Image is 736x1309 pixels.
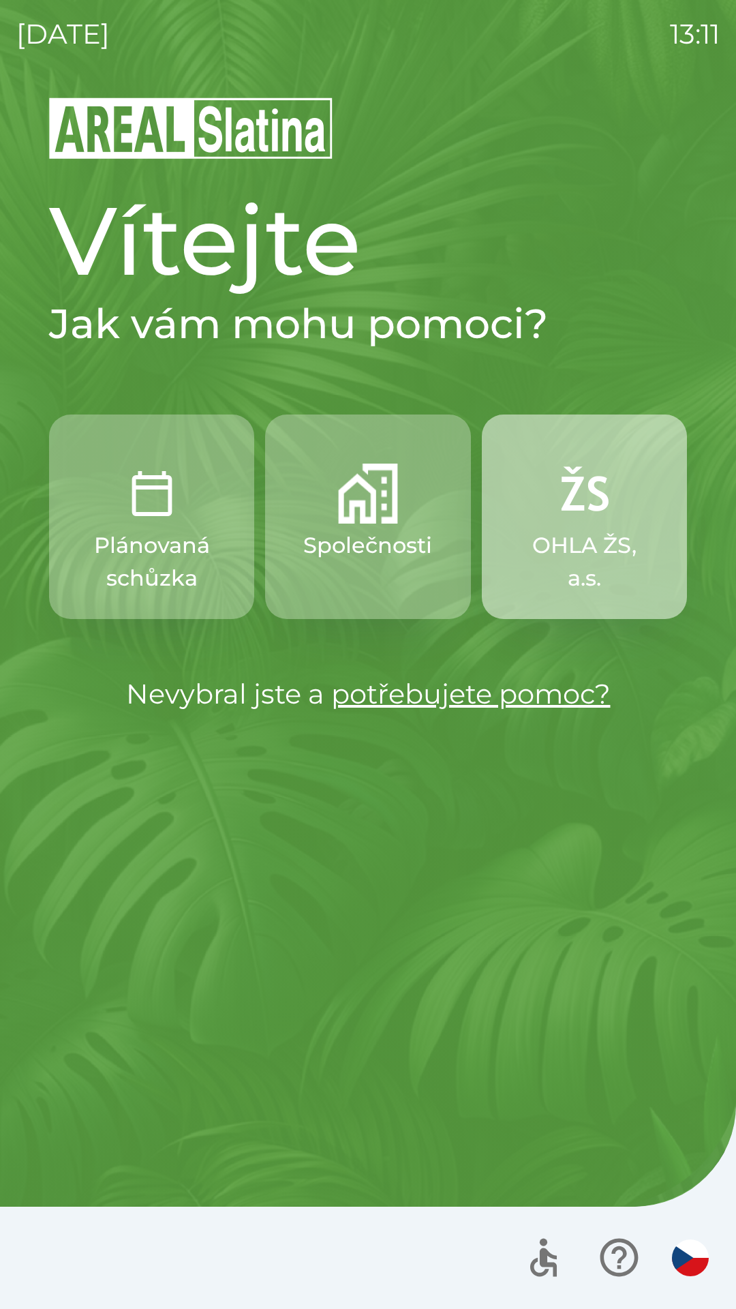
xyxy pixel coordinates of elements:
button: OHLA ŽS, a.s. [482,415,687,619]
h1: Vítejte [49,183,687,299]
img: 9f72f9f4-8902-46ff-b4e6-bc4241ee3c12.png [554,464,614,524]
p: Nevybral jste a [49,674,687,714]
p: 13:11 [670,14,720,55]
button: Plánovaná schůzka [49,415,254,619]
p: Společnosti [303,529,432,562]
img: Logo [49,95,687,161]
h2: Jak vám mohu pomoci? [49,299,687,349]
button: Společnosti [265,415,470,619]
p: [DATE] [16,14,110,55]
a: potřebujete pomoc? [331,677,611,710]
img: cs flag [672,1239,709,1276]
p: Plánovaná schůzka [82,529,221,595]
img: 58b4041c-2a13-40f9-aad2-b58ace873f8c.png [338,464,398,524]
img: 0ea463ad-1074-4378-bee6-aa7a2f5b9440.png [122,464,182,524]
p: OHLA ŽS, a.s. [515,529,654,595]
